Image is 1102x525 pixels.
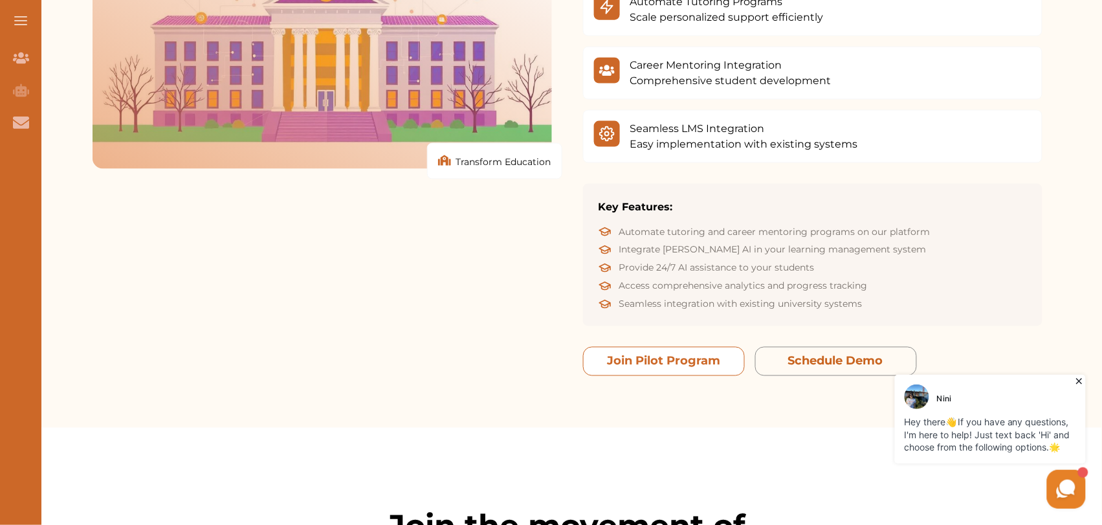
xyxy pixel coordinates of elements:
p: Comprehensive student development [630,73,832,89]
span: Access comprehensive analytics and progress tracking [619,280,868,293]
span: Automate tutoring and career mentoring programs on our platform [619,225,931,238]
p: Easy implementation with existing systems [630,137,858,152]
span: Integrate [PERSON_NAME] AI in your learning management system [619,243,927,256]
h4: Seamless LMS Integration [630,121,858,137]
h4: Career Mentoring Integration [630,58,832,73]
p: Scale personalized support efficiently [630,10,824,25]
span: Transform Education [456,155,551,168]
button: Schedule Demo [755,347,917,376]
span: Provide 24/7 AI assistance to your students [619,262,815,274]
iframe: HelpCrunch [791,372,1089,512]
h3: Key Features: [599,199,1027,215]
span: Seamless integration with existing university systems [619,298,863,311]
button: Join Pilot Program [583,347,745,376]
